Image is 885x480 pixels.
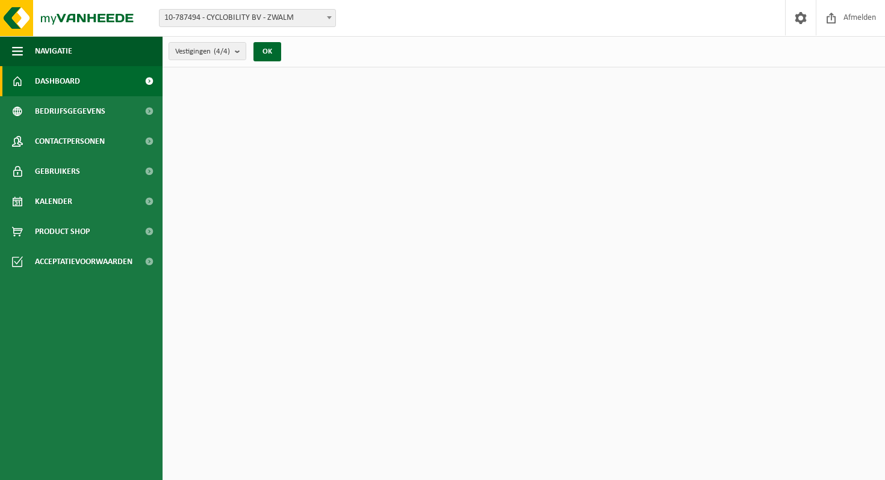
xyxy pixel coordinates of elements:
span: Dashboard [35,66,80,96]
button: Vestigingen(4/4) [169,42,246,60]
span: Vestigingen [175,43,230,61]
span: Navigatie [35,36,72,66]
button: OK [253,42,281,61]
span: Product Shop [35,217,90,247]
span: Gebruikers [35,156,80,186]
span: Kalender [35,186,72,217]
span: 10-787494 - CYCLOBILITY BV - ZWALM [159,9,336,27]
span: Acceptatievoorwaarden [35,247,132,277]
span: Bedrijfsgegevens [35,96,105,126]
span: 10-787494 - CYCLOBILITY BV - ZWALM [160,10,335,26]
span: Contactpersonen [35,126,105,156]
count: (4/4) [214,48,230,55]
